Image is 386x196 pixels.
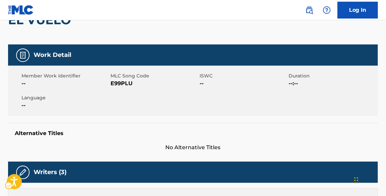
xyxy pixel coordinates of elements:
img: Writers [19,168,27,176]
h5: Work Detail [34,51,71,59]
div: Chat Widget [352,164,386,196]
span: Language [22,94,109,101]
span: Duration [289,72,376,79]
img: Work Detail [19,51,27,59]
div: Drag [354,170,358,191]
h5: Writers (3) [34,168,67,176]
iframe: Hubspot Iframe [352,164,386,196]
span: ISWC [200,72,287,79]
span: -- [200,79,287,88]
img: help [323,6,331,14]
span: -- [22,101,109,109]
a: Log In [338,2,378,19]
span: -- [22,79,109,88]
span: E99PLU [111,79,198,88]
span: MLC Song Code [111,72,198,79]
h5: Alternative Titles [15,130,371,137]
span: No Alternative Titles [8,143,378,152]
img: MLC Logo [8,5,34,15]
span: --:-- [289,79,376,88]
img: search [305,6,313,14]
span: Member Work Identifier [22,72,109,79]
